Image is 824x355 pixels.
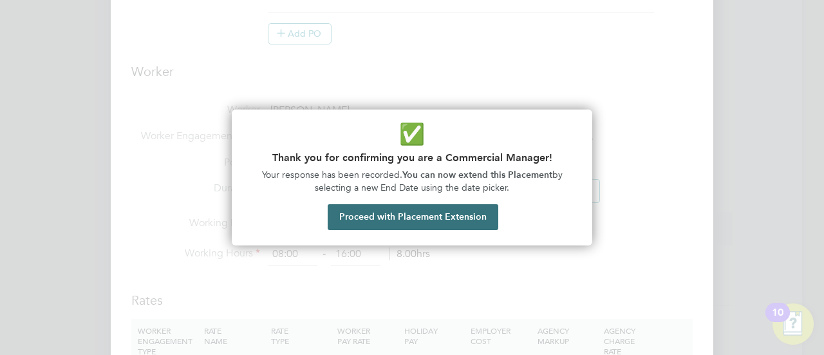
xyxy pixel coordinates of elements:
[402,169,552,180] strong: You can now extend this Placement
[315,169,565,193] span: by selecting a new End Date using the date picker.
[328,204,498,230] button: Proceed with Placement Extension
[262,169,402,180] span: Your response has been recorded.
[247,120,577,149] p: ✅
[247,151,577,164] h2: Thank you for confirming you are a Commercial Manager!
[232,110,592,245] div: Commercial Manager Confirmation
